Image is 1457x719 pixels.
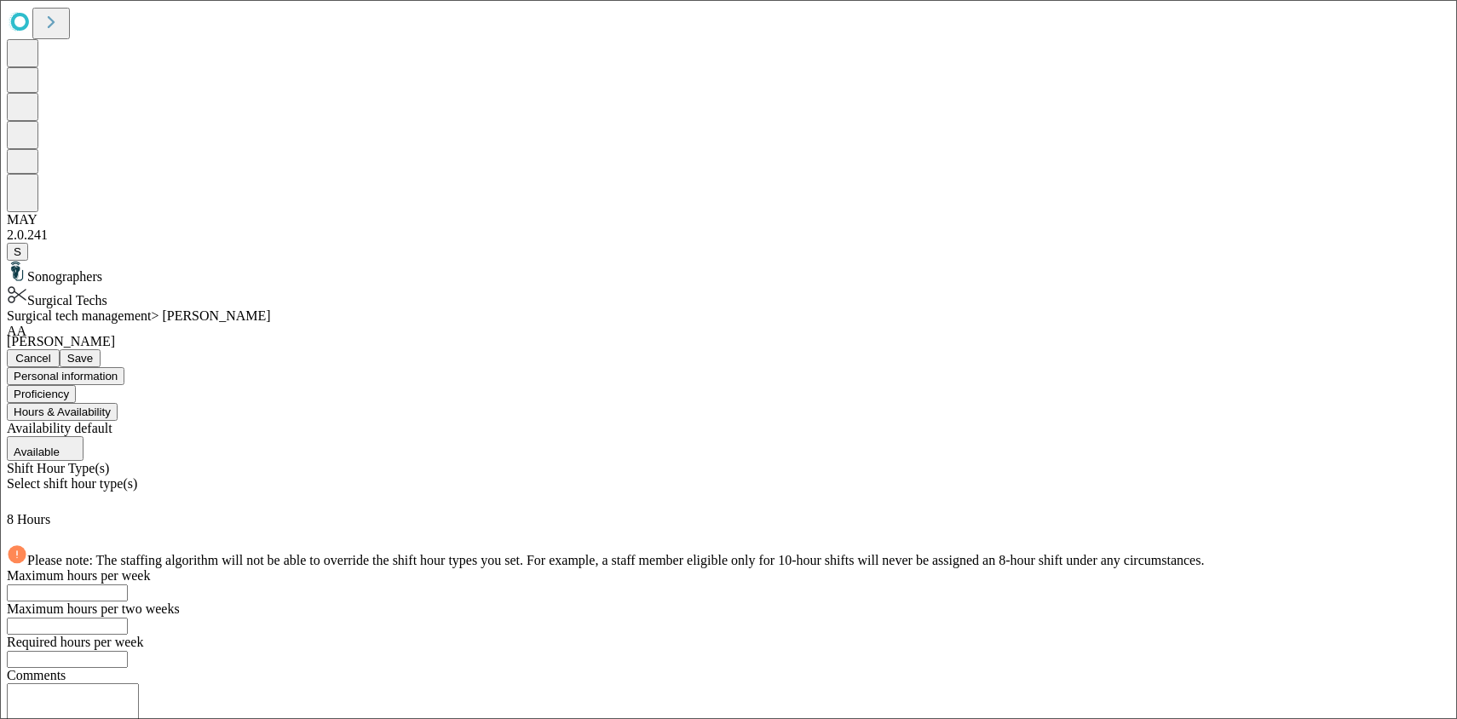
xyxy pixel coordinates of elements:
span: Available [14,446,60,458]
button: Proficiency [7,385,76,403]
span: Select shift hour type(s) [7,476,137,491]
span: Required hours per week [7,635,143,649]
button: Hours & Availability [7,403,118,421]
div: 2.0.241 [7,227,1450,243]
span: [PERSON_NAME] [7,334,115,348]
button: Available [7,436,84,461]
span: Please note: The staffing algorithm will not be able to override the shift hour types you set. Fo... [27,553,1204,567]
span: Cancel [15,352,51,365]
span: Maximum hours per week [7,568,150,583]
span: Surgical tech management [7,308,151,323]
span: 8 Hours [7,512,50,526]
span: Shift Hour Type(s) [7,461,109,475]
button: Save [60,349,101,367]
span: S [14,245,21,258]
span: AA [7,324,26,338]
button: Cancel [7,349,60,367]
div: MAY [7,212,1450,227]
span: Save [67,352,93,365]
span: Maximum hours per two weeks [7,601,180,616]
span: Availability default [7,421,112,435]
button: S [7,243,28,261]
div: Surgical Techs [7,285,1450,308]
span: > [PERSON_NAME] [151,308,270,323]
div: Sonographers [7,261,1450,285]
button: Personal information [7,367,124,385]
span: Comments [7,668,66,682]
